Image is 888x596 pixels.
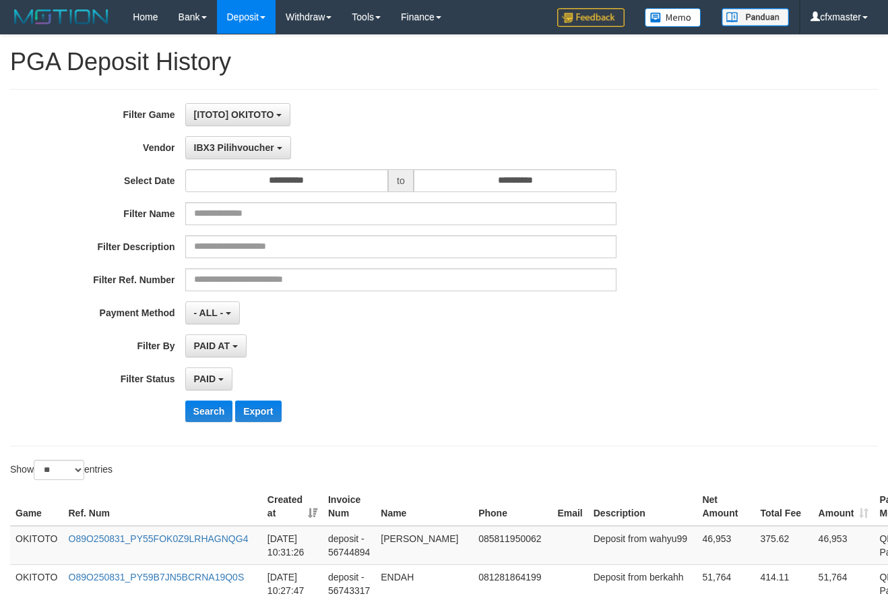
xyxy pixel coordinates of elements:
th: Net Amount [697,487,755,526]
td: [DATE] 10:31:26 [262,526,323,565]
h1: PGA Deposit History [10,49,878,76]
select: Showentries [34,460,84,480]
img: Button%20Memo.svg [645,8,701,27]
th: Email [552,487,588,526]
label: Show entries [10,460,113,480]
button: IBX3 Pilihvoucher [185,136,291,159]
td: OKITOTO [10,526,63,565]
td: 46,953 [813,526,875,565]
td: Deposit from wahyu99 [588,526,697,565]
th: Created at: activate to sort column ascending [262,487,323,526]
button: Export [235,400,281,422]
th: Phone [473,487,552,526]
th: Amount: activate to sort column ascending [813,487,875,526]
td: [PERSON_NAME] [375,526,473,565]
span: PAID AT [194,340,230,351]
a: O89O250831_PY55FOK0Z9LRHAGNQG4 [69,533,249,544]
span: IBX3 Pilihvoucher [194,142,274,153]
th: Invoice Num [323,487,375,526]
span: [ITOTO] OKITOTO [194,109,274,120]
th: Name [375,487,473,526]
th: Ref. Num [63,487,262,526]
img: Feedback.jpg [557,8,625,27]
button: PAID AT [185,334,247,357]
img: panduan.png [722,8,789,26]
th: Game [10,487,63,526]
a: O89O250831_PY59B7JN5BCRNA19Q0S [69,572,245,583]
span: to [388,169,414,192]
button: Search [185,400,233,422]
img: MOTION_logo.png [10,7,113,27]
td: 085811950062 [473,526,552,565]
td: deposit - 56744894 [323,526,375,565]
button: [ITOTO] OKITOTO [185,103,291,126]
button: PAID [185,367,232,390]
button: - ALL - [185,301,240,324]
td: 46,953 [697,526,755,565]
span: PAID [194,374,216,384]
td: 375.62 [755,526,813,565]
th: Description [588,487,697,526]
span: - ALL - [194,307,224,318]
th: Total Fee [755,487,813,526]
